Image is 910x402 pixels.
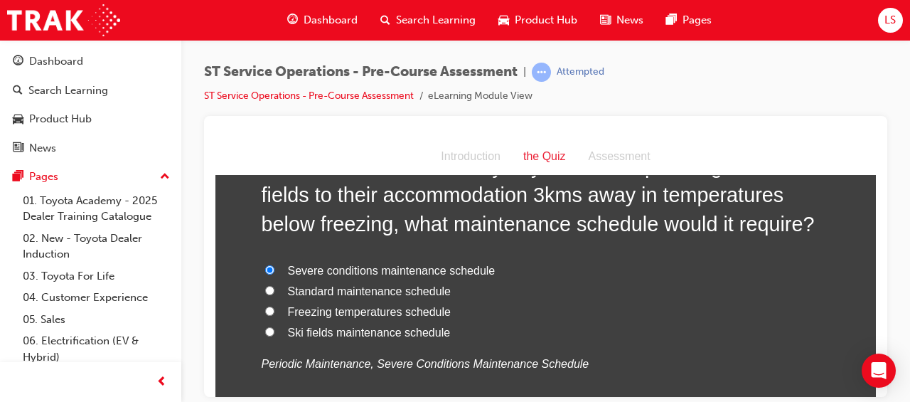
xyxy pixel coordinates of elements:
div: Dashboard [29,53,83,70]
input: Standard maintenance schedule [50,147,59,157]
a: news-iconNews [589,6,655,35]
a: 04. Customer Experience [17,287,176,309]
span: car-icon [13,113,23,126]
span: News [616,12,643,28]
span: search-icon [13,85,23,97]
img: Trak [7,4,120,36]
li: eLearning Module View [428,88,532,105]
span: LS [884,12,896,28]
a: 01. Toyota Academy - 2025 Dealer Training Catalogue [17,190,176,228]
button: Pages [6,164,176,190]
h2: 2 . [46,14,615,100]
span: pages-icon [666,11,677,29]
span: news-icon [600,11,611,29]
a: pages-iconPages [655,6,723,35]
span: pages-icon [13,171,23,184]
em: Periodic Maintenance, Severe Conditions Maintenance Schedule [46,219,374,231]
div: Assessment [362,8,446,28]
button: DashboardSearch LearningProduct HubNews [6,46,176,164]
span: Pages [682,12,712,28]
span: news-icon [13,142,23,155]
span: Ski fields maintenance schedule [73,188,235,200]
div: Attempted [557,65,604,79]
span: Search Learning [396,12,476,28]
span: learningRecordVerb_ATTEMPT-icon [532,63,551,82]
span: Product Hub [515,12,577,28]
a: search-iconSearch Learning [369,6,487,35]
span: Dashboard [304,12,358,28]
span: guage-icon [287,11,298,29]
span: search-icon [380,11,390,29]
span: Freezing temperatures schedule [73,167,235,179]
span: guage-icon [13,55,23,68]
a: Product Hub [6,106,176,132]
span: ST Service Operations - Pre-Course Assessment [204,64,518,80]
button: LS [878,8,903,33]
span: prev-icon [156,374,167,391]
div: News [29,140,56,157]
a: 02. New - Toyota Dealer Induction [17,228,176,265]
a: guage-iconDashboard [276,6,369,35]
span: up-icon [160,168,170,186]
input: Freezing temperatures schedule [50,168,59,177]
a: Dashboard [6,48,176,75]
a: 06. Electrification (EV & Hybrid) [17,330,176,368]
a: Search Learning [6,78,176,104]
div: the Quiz [296,8,362,28]
div: Pages [29,169,58,185]
a: car-iconProduct Hub [487,6,589,35]
span: Severe conditions maintenance schedule [73,126,280,138]
a: ST Service Operations - Pre-Course Assessment [204,90,414,102]
span: Standard maintenance schedule [73,147,236,159]
a: 03. Toyota For Life [17,265,176,287]
span: If a vehicle is used every day to transfer passengers from ski fields to their accommodation 3kms... [46,16,613,97]
a: 05. Sales [17,309,176,331]
span: car-icon [498,11,509,29]
div: Open Intercom Messenger [862,354,896,388]
a: News [6,135,176,162]
input: Severe conditions maintenance schedule [50,127,59,136]
div: Introduction [214,8,296,28]
input: Ski fields maintenance schedule [50,189,59,198]
div: Search Learning [28,83,108,99]
span: | [523,64,526,80]
div: Product Hub [29,111,92,127]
